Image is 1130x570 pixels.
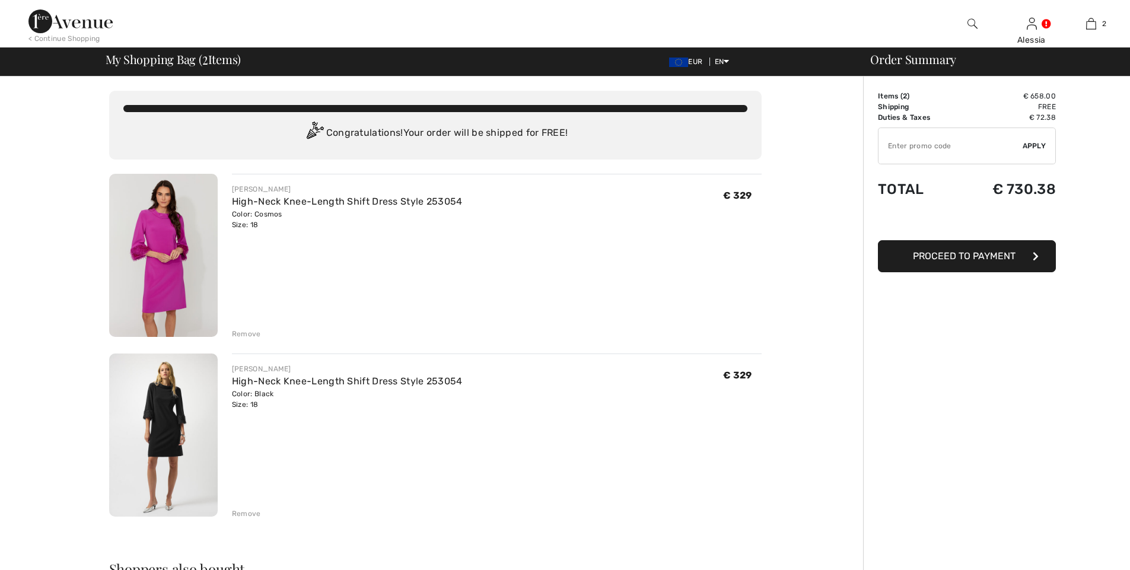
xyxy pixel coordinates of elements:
[232,209,463,230] div: Color: Cosmos Size: 18
[903,92,907,100] span: 2
[878,101,958,112] td: Shipping
[1027,17,1037,31] img: My Info
[1027,18,1037,29] a: Sign In
[1062,17,1120,31] a: 2
[878,91,958,101] td: Items ( )
[303,122,326,145] img: Congratulation2.svg
[958,112,1056,123] td: € 72.38
[202,50,208,66] span: 2
[232,329,261,339] div: Remove
[878,112,958,123] td: Duties & Taxes
[723,190,752,201] span: € 329
[913,250,1016,262] span: Proceed to Payment
[1102,18,1106,29] span: 2
[878,169,958,209] td: Total
[958,169,1056,209] td: € 730.38
[232,375,463,387] a: High-Neck Knee-Length Shift Dress Style 253054
[669,58,688,67] img: Euro
[1023,141,1046,151] span: Apply
[958,101,1056,112] td: Free
[109,354,218,517] img: High-Neck Knee-Length Shift Dress Style 253054
[232,364,463,374] div: [PERSON_NAME]
[967,17,978,31] img: search the website
[856,53,1123,65] div: Order Summary
[232,184,463,195] div: [PERSON_NAME]
[669,58,707,66] span: EUR
[109,174,218,337] img: High-Neck Knee-Length Shift Dress Style 253054
[232,508,261,519] div: Remove
[106,53,241,65] span: My Shopping Bag ( Items)
[878,240,1056,272] button: Proceed to Payment
[28,33,100,44] div: < Continue Shopping
[878,128,1023,164] input: Promo code
[1086,17,1096,31] img: My Bag
[28,9,113,33] img: 1ère Avenue
[1002,34,1061,46] div: Alessia
[723,370,752,381] span: € 329
[715,58,730,66] span: EN
[878,209,1056,236] iframe: PayPal
[232,389,463,410] div: Color: Black Size: 18
[123,122,747,145] div: Congratulations! Your order will be shipped for FREE!
[958,91,1056,101] td: € 658.00
[232,196,463,207] a: High-Neck Knee-Length Shift Dress Style 253054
